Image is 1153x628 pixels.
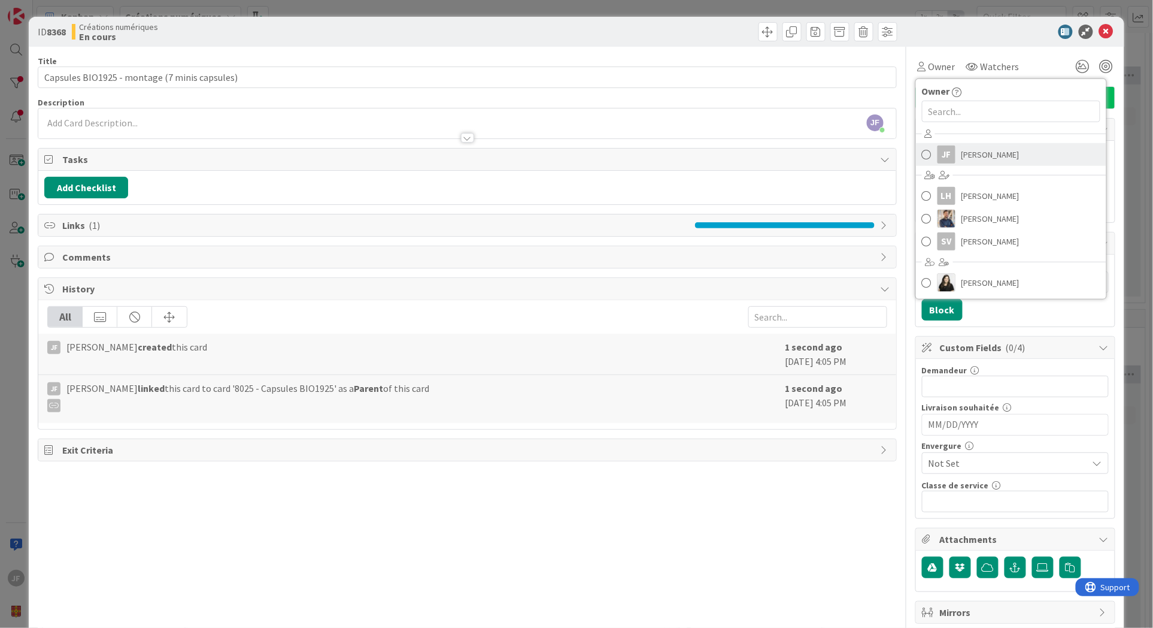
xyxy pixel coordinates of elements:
span: Custom Fields [940,340,1093,355]
div: Livraison souhaitée [922,403,1109,412]
b: 1 second ago [785,341,843,353]
span: Mirrors [940,605,1093,620]
img: MW [937,210,955,228]
span: [PERSON_NAME] [961,233,1020,250]
span: [PERSON_NAME] [961,210,1020,228]
img: GB [937,274,955,292]
button: Add Checklist [44,177,128,198]
span: Description [38,97,84,108]
span: Owner [922,84,950,98]
span: JF [867,114,884,131]
span: [PERSON_NAME] this card [66,340,207,354]
span: [PERSON_NAME] [961,146,1020,164]
span: ID [38,25,66,39]
b: linked [138,382,165,394]
span: Exit Criteria [62,443,875,457]
input: MM/DD/YYYY [929,415,1102,435]
span: Comments [62,250,875,264]
span: [PERSON_NAME] [961,187,1020,205]
div: [DATE] 4:05 PM [785,381,887,417]
a: MW[PERSON_NAME] [916,207,1106,230]
span: Owner [929,59,955,74]
span: ( 1 ) [89,219,100,231]
span: Not Set [929,455,1082,472]
div: JF [47,341,60,354]
span: Tasks [62,152,875,167]
span: [PERSON_NAME] this card to card '8025 - Capsules BIO1925' as a of this card [66,381,429,412]
span: Attachments [940,532,1093,547]
label: Classe de service [922,480,989,491]
span: Watchers [981,59,1020,74]
div: LH [937,187,955,205]
div: JF [47,382,60,395]
input: type card name here... [38,67,897,88]
a: JF[PERSON_NAME] [916,143,1106,166]
div: JF [937,146,955,164]
label: Title [38,56,57,67]
label: Demandeur [922,365,967,376]
span: ( 0/4 ) [1006,342,1025,354]
input: Search... [748,306,887,328]
b: 1 second ago [785,382,843,394]
span: [PERSON_NAME] [961,274,1020,292]
span: History [62,282,875,296]
div: All [48,307,83,327]
span: Support [25,2,54,16]
div: SV [937,233,955,250]
a: LH[PERSON_NAME] [916,185,1106,207]
b: 8368 [47,26,66,38]
b: created [138,341,172,353]
b: Parent [354,382,383,394]
input: Search... [922,101,1100,122]
a: GB[PERSON_NAME] [916,271,1106,294]
div: Envergure [922,442,1109,450]
span: Créations numériques [79,22,158,32]
div: [DATE] 4:05 PM [785,340,887,369]
span: Links [62,218,689,233]
b: En cours [79,32,158,41]
button: Block [922,299,963,321]
a: SV[PERSON_NAME] [916,230,1106,253]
